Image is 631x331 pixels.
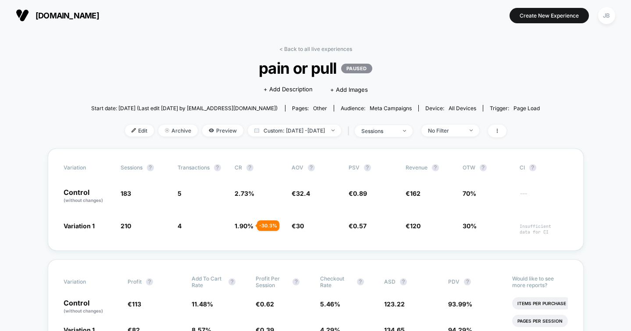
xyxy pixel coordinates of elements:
span: other [313,105,327,112]
span: CI [520,164,568,171]
span: all devices [449,105,476,112]
span: Start date: [DATE] (Last edit [DATE] by [EMAIL_ADDRESS][DOMAIN_NAME]) [91,105,278,112]
div: - 30.3 % [257,220,279,231]
span: 5 [178,190,182,197]
span: 4 [178,222,182,230]
span: 183 [121,190,131,197]
span: Profit Per Session [256,275,288,288]
span: Custom: [DATE] - [DATE] [248,125,341,137]
button: [DOMAIN_NAME] [13,8,102,22]
button: ? [480,164,487,171]
span: Sessions [121,164,143,171]
div: sessions [361,128,396,134]
button: ? [464,278,471,285]
img: end [332,130,335,131]
button: ? [146,278,153,285]
li: Items Per Purchase [512,297,571,309]
img: end [165,128,169,133]
span: PDV [448,278,460,285]
div: JB [598,7,615,24]
span: 30% [463,222,477,230]
span: 0.62 [260,300,274,308]
span: AOV [292,164,303,171]
img: end [470,130,473,131]
span: PSV [349,164,360,171]
span: Preview [202,125,243,137]
img: calendar [254,128,259,133]
span: 93.99 % [448,300,472,308]
span: € [256,300,274,308]
span: Archive [158,125,198,137]
span: ASD [384,278,396,285]
span: + Add Description [264,85,313,94]
span: Variation [64,164,112,171]
span: Meta campaigns [370,105,412,112]
div: Trigger: [490,105,540,112]
span: 70% [463,190,476,197]
span: Revenue [406,164,428,171]
p: PAUSED [341,64,372,73]
button: ? [246,164,253,171]
span: € [349,190,367,197]
span: Insufficient data for CI [520,223,568,235]
span: OTW [463,164,511,171]
span: € [406,190,421,197]
span: Device: [418,105,483,112]
span: 120 [410,222,421,230]
span: Profit [128,278,142,285]
span: 11.48 % [192,300,213,308]
span: 123.22 [384,300,405,308]
button: ? [357,278,364,285]
span: Variation [64,275,112,288]
div: No Filter [428,127,463,134]
button: Create New Experience [510,8,589,23]
span: 0.89 [353,190,367,197]
button: JB [595,7,618,25]
span: 1.90 % [235,222,253,230]
span: Checkout Rate [320,275,353,288]
p: Control [64,299,119,314]
div: Audience: [341,105,412,112]
button: ? [228,278,235,285]
span: (without changes) [64,308,103,313]
span: [DOMAIN_NAME] [36,11,99,20]
button: ? [432,164,439,171]
span: 0.57 [353,222,367,230]
button: ? [308,164,315,171]
span: 113 [132,300,141,308]
span: Add To Cart Rate [192,275,224,288]
span: 5.46 % [320,300,340,308]
span: € [292,222,304,230]
span: € [128,300,141,308]
span: CR [235,164,242,171]
span: 32.4 [296,190,310,197]
span: --- [520,191,568,204]
span: Transactions [178,164,210,171]
span: 162 [410,190,421,197]
button: ? [214,164,221,171]
p: Control [64,189,112,204]
span: € [406,222,421,230]
button: ? [529,164,536,171]
li: Pages Per Session [512,315,568,327]
button: ? [364,164,371,171]
img: Visually logo [16,9,29,22]
span: (without changes) [64,198,103,203]
button: ? [147,164,154,171]
span: Variation 1 [64,222,95,230]
span: 210 [121,222,131,230]
span: 30 [296,222,304,230]
span: + Add Images [330,86,368,93]
button: ? [400,278,407,285]
span: | [346,125,355,137]
span: 2.73 % [235,190,254,197]
div: Pages: [292,105,327,112]
img: edit [132,128,136,133]
span: Edit [125,125,154,137]
a: < Back to all live experiences [279,46,352,52]
button: ? [292,278,299,285]
span: € [349,222,367,230]
span: Page Load [513,105,540,112]
span: € [292,190,310,197]
p: Would like to see more reports? [512,275,567,288]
